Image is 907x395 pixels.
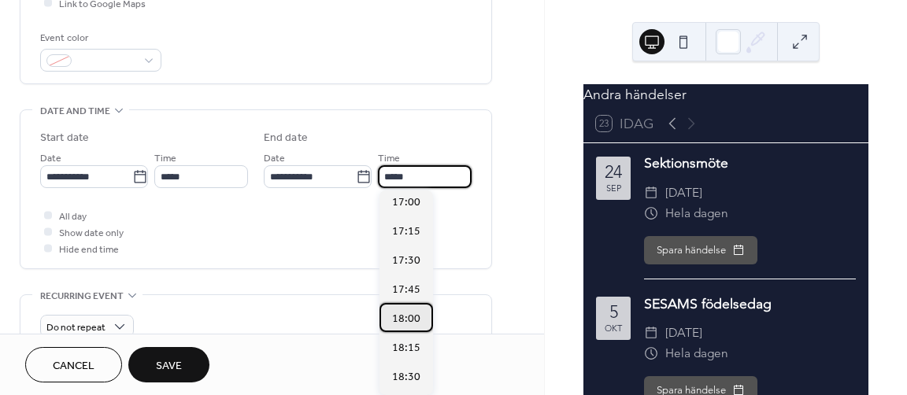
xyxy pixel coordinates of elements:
div: SESAMS födelsedag [644,293,856,314]
div: 5 [609,304,618,321]
div: 24 [605,164,622,181]
span: Time [154,150,176,167]
div: ​ [644,203,658,223]
span: 17:00 [392,194,420,210]
div: Start date [40,130,89,146]
span: 18:00 [392,310,420,327]
span: Cancel [53,358,94,375]
span: 18:15 [392,339,420,356]
span: Hide end time [59,242,119,258]
div: ​ [644,343,658,364]
span: 17:15 [392,223,420,239]
span: Show date only [59,225,124,242]
div: Sektionsmöte [644,153,856,173]
span: All day [59,209,87,225]
span: Do not repeat [46,319,106,337]
button: Save [128,347,209,382]
span: Date and time [40,103,110,120]
button: Spara händelse [644,236,757,264]
div: okt [605,324,622,333]
div: sep [606,184,621,193]
span: [DATE] [665,323,702,343]
span: Date [40,150,61,167]
div: Andra händelser [583,84,868,105]
div: Event color [40,30,158,46]
span: Recurring event [40,288,124,305]
div: End date [264,130,308,146]
span: 18:30 [392,368,420,385]
span: [DATE] [665,183,702,203]
span: Hela dagen [665,343,728,364]
div: ​ [644,323,658,343]
span: Date [264,150,285,167]
div: ​ [644,183,658,203]
span: Time [378,150,400,167]
button: Cancel [25,347,122,382]
span: 17:45 [392,281,420,297]
span: 17:30 [392,252,420,268]
span: Hela dagen [665,203,728,223]
span: Save [156,358,182,375]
